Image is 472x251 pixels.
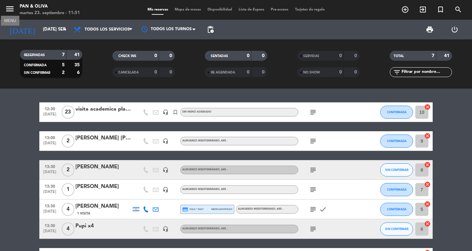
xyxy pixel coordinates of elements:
span: 1 [62,183,74,196]
strong: 0 [247,53,249,58]
span: 2 [62,135,74,148]
button: CONFIRMADA [380,203,413,216]
span: Almuerzo Mediterráneo [182,139,227,142]
span: , ARS - [275,208,283,210]
span: SERVIDAS [303,54,319,58]
i: headset_mic [163,187,168,193]
span: 13:00 [42,134,58,141]
span: 12:30 [42,105,58,112]
span: CONFIRMADA [387,139,406,143]
span: pending_actions [206,26,214,33]
i: cancel [424,133,431,139]
i: subject [309,166,317,174]
i: turned_in_not [437,6,444,13]
span: 4 [62,222,74,236]
span: [DATE] [42,141,58,149]
i: cancel [424,104,431,110]
span: Pre-acceso [267,8,292,11]
div: Pupi x4 [75,222,131,230]
strong: 0 [247,70,249,74]
i: cancel [424,161,431,168]
i: menu [5,4,15,14]
span: 13:30 [42,202,58,209]
span: Tarjetas de regalo [292,8,328,11]
span: Disponibilidad [204,8,235,11]
i: subject [309,108,317,116]
i: headset_mic [163,226,168,232]
strong: 6 [77,70,81,75]
strong: 0 [339,70,342,74]
span: mercadopago [211,207,232,211]
input: Filtrar por nombre... [401,69,452,76]
div: [PERSON_NAME] [75,182,131,191]
span: , ARS - [220,168,227,171]
span: [DATE] [42,209,58,217]
i: filter_list [393,68,401,76]
span: Almuerzo Mediterráneo [182,168,227,171]
button: menu [5,4,15,16]
div: [PERSON_NAME] [PERSON_NAME] [75,134,131,142]
i: subject [309,205,317,213]
span: Mapa de mesas [171,8,204,11]
span: SENTADAS [211,54,228,58]
div: LOG OUT [442,20,467,39]
button: CONFIRMADA [380,183,413,196]
span: 1 Visita [77,211,90,216]
span: Mis reservas [144,8,171,11]
span: SIN CONFIRMAR [385,168,408,172]
strong: 41 [444,53,451,58]
span: [DATE] [42,190,58,197]
span: CONFIRMADA [387,188,406,191]
i: headset_mic [163,138,168,144]
span: SIN CONFIRMAR [385,227,408,231]
i: headset_mic [163,167,168,173]
i: subject [309,137,317,145]
span: Almuerzo Mediterráneo [182,227,227,230]
span: SIN CONFIRMAR [24,71,50,74]
strong: 2 [62,70,65,75]
span: , ARS - [220,188,227,191]
i: subject [309,186,317,194]
span: visa * 0917 [182,206,204,212]
i: cancel [424,201,431,207]
span: CANCELADA [118,71,139,74]
strong: 0 [154,53,157,58]
div: [PERSON_NAME] [75,163,131,171]
button: SIN CONFIRMAR [380,222,413,236]
i: cancel [424,181,431,188]
span: [DATE] [42,112,58,120]
span: CONFIRMADA [387,110,406,114]
span: TOTAL [394,54,404,58]
span: 4 [62,203,74,216]
span: [DATE] [42,170,58,178]
i: credit_card [182,206,188,212]
strong: 0 [154,70,157,74]
span: CONFIRMADA [24,64,47,67]
strong: 35 [74,63,81,67]
strong: 0 [262,70,266,74]
span: Almuerzo Mediterráneo [182,188,227,191]
span: 13:30 [42,221,58,229]
i: add_circle_outline [401,6,409,13]
span: , ARS - [220,139,227,142]
button: CONFIRMADA [380,106,413,119]
i: check [319,205,327,213]
div: visita academica planta mdz [75,105,131,114]
i: exit_to_app [419,6,427,13]
strong: 7 [62,52,65,57]
span: 13:30 [42,182,58,190]
strong: 41 [74,52,81,57]
span: 23 [62,106,74,119]
strong: 0 [354,70,358,74]
strong: 0 [169,70,173,74]
button: SIN CONFIRMAR [380,163,413,177]
span: Todos los servicios [85,27,130,32]
i: power_settings_new [451,26,459,33]
span: Almuerzo Mediterráneo [238,208,283,210]
i: [DATE] [5,22,40,37]
strong: 0 [169,53,173,58]
strong: 7 [432,53,434,58]
span: [DATE] [42,229,58,237]
span: RESERVADAS [24,53,45,57]
span: CHECK INS [118,54,136,58]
